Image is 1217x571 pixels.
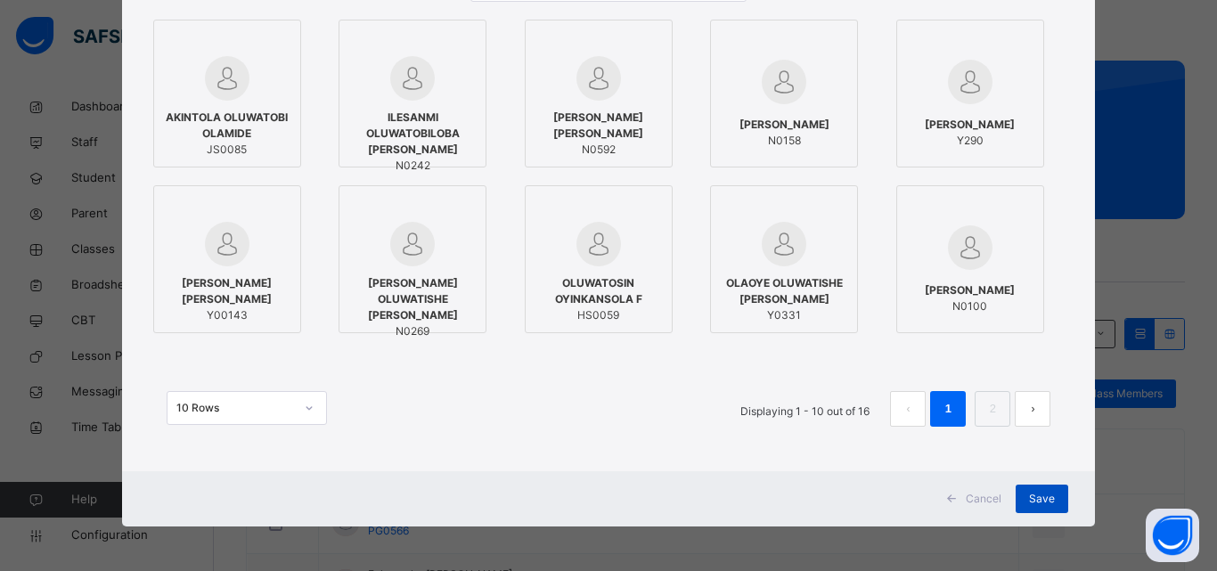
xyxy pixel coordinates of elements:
li: 1 [930,391,966,427]
li: 2 [975,391,1010,427]
span: AKINTOLA OLUWATOBI OLAMIDE [163,110,291,142]
button: next page [1015,391,1050,427]
span: Y0331 [720,307,848,323]
img: default.svg [948,60,992,104]
img: default.svg [576,56,621,101]
span: Save [1029,491,1055,507]
span: N0242 [348,158,477,174]
span: [PERSON_NAME] OLUWATISHE [PERSON_NAME] [348,275,477,323]
img: default.svg [205,56,249,101]
div: 10 Rows [176,400,294,416]
span: [PERSON_NAME] [925,117,1015,133]
span: [PERSON_NAME] [739,117,829,133]
span: Cancel [966,491,1001,507]
span: [PERSON_NAME] [PERSON_NAME] [535,110,663,142]
a: 2 [984,397,1001,420]
span: N0592 [535,142,663,158]
img: default.svg [762,60,806,104]
li: 上一页 [890,391,926,427]
img: default.svg [762,222,806,266]
img: default.svg [948,225,992,270]
span: [PERSON_NAME] [925,282,1015,298]
span: OLUWATOSIN OYINKANSOLA F [535,275,663,307]
span: JS0085 [163,142,291,158]
span: N0158 [739,133,829,149]
button: prev page [890,391,926,427]
span: N0269 [348,323,477,339]
img: default.svg [390,222,435,266]
li: Displaying 1 - 10 out of 16 [727,391,883,427]
span: HS0059 [535,307,663,323]
li: 下一页 [1015,391,1050,427]
span: ILESANMI OLUWATOBILOBA [PERSON_NAME] [348,110,477,158]
img: default.svg [576,222,621,266]
button: Open asap [1146,509,1199,562]
img: default.svg [205,222,249,266]
img: default.svg [390,56,435,101]
span: [PERSON_NAME] [PERSON_NAME] [163,275,291,307]
span: OLAOYE OLUWATISHE [PERSON_NAME] [720,275,848,307]
span: N0100 [925,298,1015,314]
span: Y00143 [163,307,291,323]
span: Y290 [925,133,1015,149]
a: 1 [940,397,957,420]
